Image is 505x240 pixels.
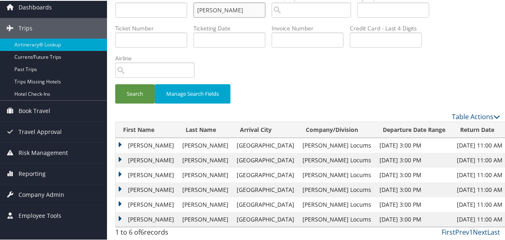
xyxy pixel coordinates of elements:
[455,227,469,236] a: Prev
[178,182,233,196] td: [PERSON_NAME]
[233,211,298,226] td: [GEOGRAPHIC_DATA]
[19,142,68,162] span: Risk Management
[19,17,33,38] span: Trips
[375,196,453,211] td: [DATE] 3:00 PM
[487,227,500,236] a: Last
[233,167,298,182] td: [GEOGRAPHIC_DATA]
[116,167,178,182] td: [PERSON_NAME]
[115,23,193,32] label: Ticket Number
[233,152,298,167] td: [GEOGRAPHIC_DATA]
[116,121,178,137] th: First Name: activate to sort column ascending
[375,167,453,182] td: [DATE] 3:00 PM
[473,227,487,236] a: Next
[19,184,64,204] span: Company Admin
[116,196,178,211] td: [PERSON_NAME]
[178,121,233,137] th: Last Name: activate to sort column ascending
[375,152,453,167] td: [DATE] 3:00 PM
[178,167,233,182] td: [PERSON_NAME]
[19,100,50,120] span: Book Travel
[178,211,233,226] td: [PERSON_NAME]
[178,196,233,211] td: [PERSON_NAME]
[298,182,375,196] td: [PERSON_NAME] Locums
[155,83,230,103] button: Manage Search Fields
[233,121,298,137] th: Arrival City: activate to sort column ascending
[233,182,298,196] td: [GEOGRAPHIC_DATA]
[116,137,178,152] td: [PERSON_NAME]
[375,137,453,152] td: [DATE] 3:00 PM
[19,163,46,183] span: Reporting
[193,23,272,32] label: Ticketing Date
[115,83,155,103] button: Search
[452,111,500,120] a: Table Actions
[298,196,375,211] td: [PERSON_NAME] Locums
[19,121,62,141] span: Travel Approval
[178,152,233,167] td: [PERSON_NAME]
[19,205,61,225] span: Employee Tools
[442,227,455,236] a: First
[298,211,375,226] td: [PERSON_NAME] Locums
[375,121,453,137] th: Departure Date Range: activate to sort column ascending
[298,152,375,167] td: [PERSON_NAME] Locums
[375,211,453,226] td: [DATE] 3:00 PM
[116,182,178,196] td: [PERSON_NAME]
[298,121,375,137] th: Company/Division
[116,152,178,167] td: [PERSON_NAME]
[233,196,298,211] td: [GEOGRAPHIC_DATA]
[178,137,233,152] td: [PERSON_NAME]
[233,137,298,152] td: [GEOGRAPHIC_DATA]
[375,182,453,196] td: [DATE] 3:00 PM
[469,227,473,236] a: 1
[116,211,178,226] td: [PERSON_NAME]
[272,23,350,32] label: Invoice Number
[350,23,428,32] label: Credit Card - Last 4 Digits
[115,53,201,62] label: Airline
[140,227,144,236] span: 6
[298,137,375,152] td: [PERSON_NAME] Locums
[298,167,375,182] td: [PERSON_NAME] Locums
